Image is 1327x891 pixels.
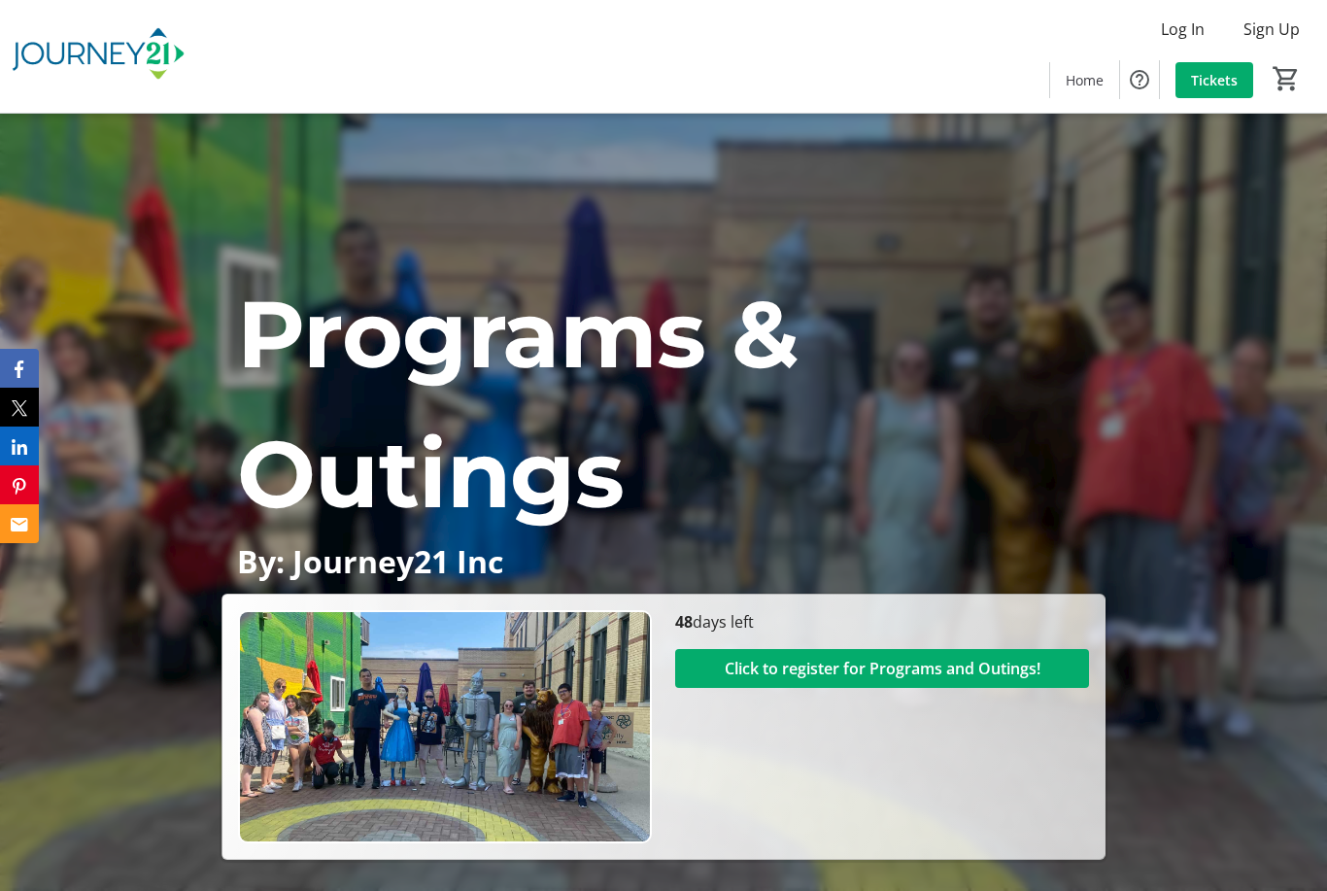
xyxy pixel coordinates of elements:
[1243,17,1300,41] span: Sign Up
[1050,62,1119,98] a: Home
[1191,70,1238,90] span: Tickets
[675,610,1089,634] p: days left
[1175,62,1253,98] a: Tickets
[238,610,652,843] img: Campaign CTA Media Photo
[1066,70,1104,90] span: Home
[1161,17,1205,41] span: Log In
[1228,14,1315,45] button: Sign Up
[675,611,693,633] span: 48
[1120,60,1159,99] button: Help
[237,277,800,531] span: Programs & Outings
[725,657,1040,680] span: Click to register for Programs and Outings!
[237,544,1091,578] p: By: Journey21 Inc
[1269,61,1304,96] button: Cart
[1145,14,1220,45] button: Log In
[12,8,185,105] img: Journey21's Logo
[675,649,1089,688] button: Click to register for Programs and Outings!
